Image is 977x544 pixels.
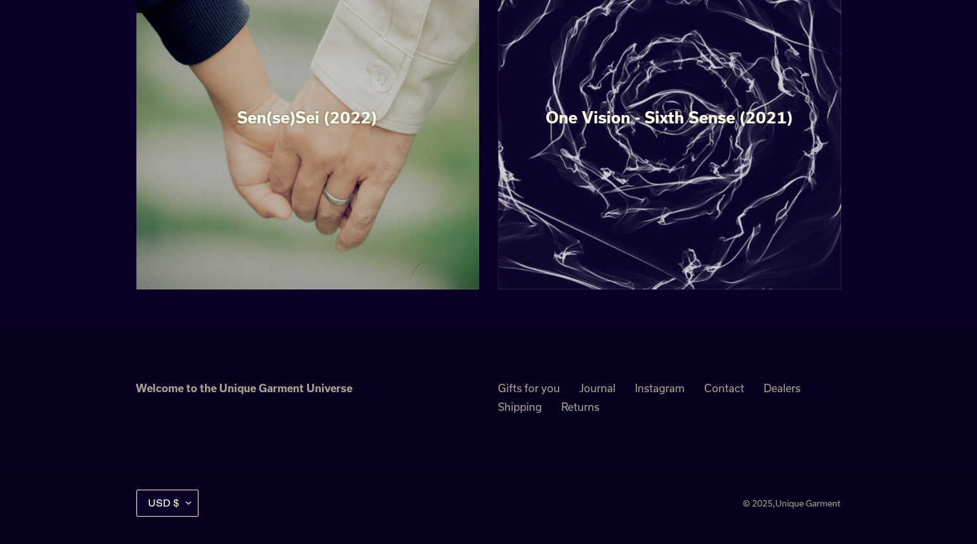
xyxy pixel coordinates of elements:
[136,490,199,516] button: USD $
[562,401,600,413] a: Returns
[136,382,353,394] strong: Welcome to the Unique Garment Universe
[499,109,841,128] div: One Vision - Sixth Sense (2021)
[744,498,841,508] small: © 2025,
[636,382,685,394] a: Instagram
[499,382,561,394] a: Gifts for you
[136,109,479,128] div: Sen(se)Sei (2022)
[764,382,801,394] a: Dealers
[776,498,841,508] a: Unique Garment
[580,382,616,394] a: Journal
[499,401,542,413] a: Shipping
[705,382,745,394] a: Contact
